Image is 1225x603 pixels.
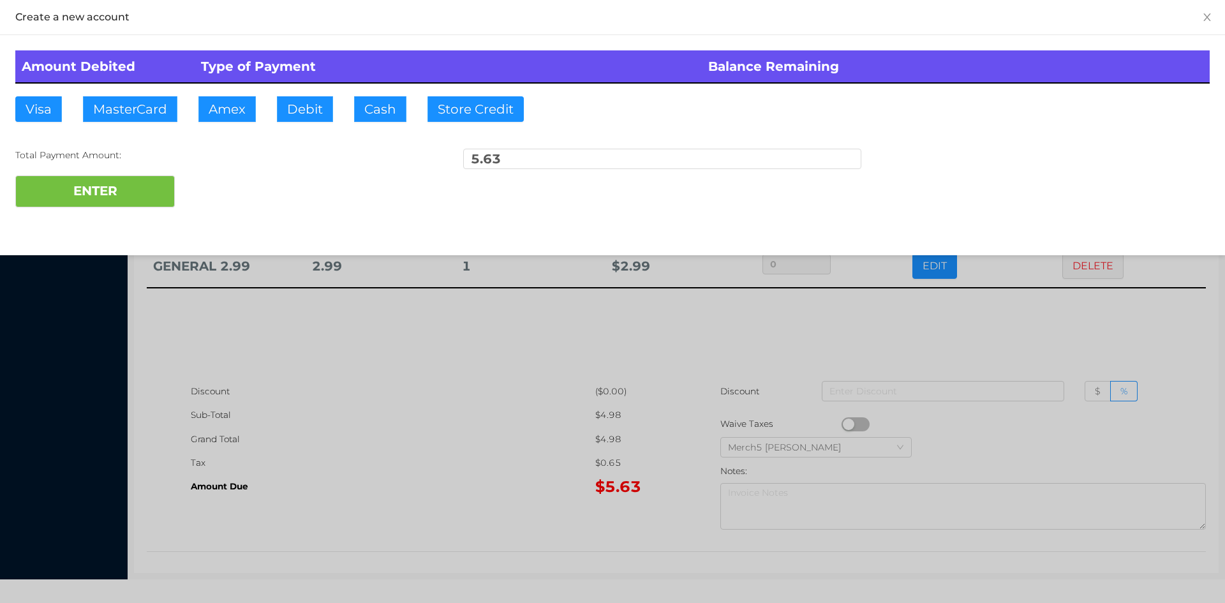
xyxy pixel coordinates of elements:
[15,175,175,207] button: ENTER
[198,96,256,122] button: Amex
[427,96,524,122] button: Store Credit
[195,50,702,83] th: Type of Payment
[15,50,195,83] th: Amount Debited
[354,96,406,122] button: Cash
[1202,12,1212,22] i: icon: close
[277,96,333,122] button: Debit
[15,149,413,162] div: Total Payment Amount:
[15,96,62,122] button: Visa
[702,50,1210,83] th: Balance Remaining
[83,96,177,122] button: MasterCard
[15,10,1210,24] div: Create a new account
